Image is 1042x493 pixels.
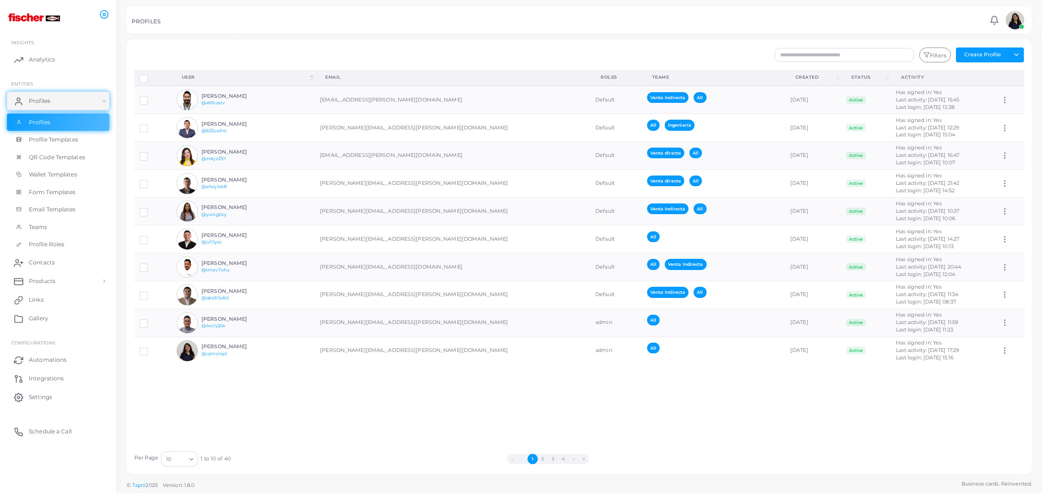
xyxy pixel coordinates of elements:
[896,208,959,214] span: Last activity: [DATE] 10:37
[846,319,866,326] span: Active
[201,100,225,105] a: @x65lustv
[201,128,227,133] a: @622uafnn
[896,319,958,325] span: Last activity: [DATE] 11:59
[177,173,198,194] img: avatar
[647,203,689,214] span: Venta Indirecta
[201,212,227,217] a: @yui4g0oy
[29,205,76,214] span: Email Templates
[177,117,198,138] img: avatar
[896,104,955,110] span: Last login: [DATE] 13:38
[201,204,270,210] h6: [PERSON_NAME]
[29,356,67,364] span: Automations
[29,188,76,196] span: Form Templates
[200,455,230,463] span: 1 to 10 of 40
[538,454,548,464] button: Go to page 2
[134,454,159,462] label: Per Page
[29,118,50,127] span: Profiles
[7,131,109,149] a: Profile Templates
[785,253,841,281] td: [DATE]
[29,393,52,401] span: Settings
[785,114,841,142] td: [DATE]
[315,169,590,197] td: [PERSON_NAME][EMAIL_ADDRESS][PERSON_NAME][DOMAIN_NAME]
[896,144,942,151] span: Has signed in: Yes
[558,454,568,464] button: Go to page 4
[7,351,109,369] a: Automations
[665,259,707,270] span: Venta Indirecta
[846,208,866,215] span: Active
[315,197,590,225] td: [PERSON_NAME][EMAIL_ADDRESS][PERSON_NAME][DOMAIN_NAME]
[7,236,109,253] a: Profile Roles
[590,197,641,225] td: Default
[896,326,953,333] span: Last login: [DATE] 11:23
[201,323,225,328] a: @4vc1y20x
[29,153,85,162] span: QR Code Templates
[896,256,942,263] span: Has signed in: Yes
[785,86,841,114] td: [DATE]
[896,180,959,186] span: Last activity: [DATE] 21:42
[8,9,60,26] img: logo
[201,121,270,127] h6: [PERSON_NAME]
[29,374,64,383] span: Integrations
[231,454,866,464] ul: Pagination
[896,284,942,290] span: Has signed in: Yes
[590,253,641,281] td: Default
[590,142,641,169] td: Default
[315,281,590,309] td: [PERSON_NAME][EMAIL_ADDRESS][PERSON_NAME][DOMAIN_NAME]
[590,281,641,309] td: Default
[177,145,198,166] img: avatar
[29,170,77,179] span: Wallet Templates
[846,96,866,104] span: Active
[694,92,706,103] span: All
[896,228,942,235] span: Has signed in: Yes
[29,223,47,231] span: Teams
[161,452,198,466] div: Search for option
[647,343,660,353] span: All
[846,152,866,159] span: Active
[7,50,109,69] a: Analytics
[7,92,109,110] a: Profiles
[177,201,198,222] img: avatar
[995,70,1024,86] th: Action
[134,70,172,86] th: Row-selection
[901,74,985,81] div: activity
[689,176,702,186] span: All
[325,74,580,81] div: Email
[846,124,866,131] span: Active
[201,288,270,294] h6: [PERSON_NAME]
[29,427,72,436] span: Schedule a Call
[7,183,109,201] a: Form Templates
[177,257,198,277] img: avatar
[29,314,48,323] span: Gallery
[132,482,146,488] a: Tapni
[7,422,109,441] a: Schedule a Call
[896,263,961,270] span: Last activity: [DATE] 20:44
[201,184,227,189] a: @ehoy1sk8
[201,93,270,99] h6: [PERSON_NAME]
[201,344,270,350] h6: [PERSON_NAME]
[146,481,157,489] span: 2025
[201,267,229,272] a: @tmav7ohu
[172,454,186,464] input: Search for option
[846,263,866,270] span: Active
[795,74,835,81] div: Created
[694,287,706,297] span: All
[896,347,959,353] span: Last activity: [DATE] 17:29
[201,232,270,238] h6: [PERSON_NAME]
[896,291,958,297] span: Last activity: [DATE] 11:34
[647,148,684,158] span: Venta directa
[528,454,538,464] button: Go to page 1
[665,120,695,130] span: Ingeniería
[177,340,198,361] img: avatar
[315,114,590,142] td: [PERSON_NAME][EMAIL_ADDRESS][PERSON_NAME][DOMAIN_NAME]
[29,55,55,64] span: Analytics
[956,47,1009,62] button: Create Profile
[201,149,270,155] h6: [PERSON_NAME]
[201,260,270,266] h6: [PERSON_NAME]
[7,114,109,131] a: Profiles
[163,482,195,488] span: Version: 1.8.0
[315,142,590,169] td: [EMAIL_ADDRESS][PERSON_NAME][DOMAIN_NAME]
[896,236,959,242] span: Last activity: [DATE] 14:27
[851,74,884,81] div: Status
[315,337,590,364] td: [PERSON_NAME][EMAIL_ADDRESS][PERSON_NAME][DOMAIN_NAME]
